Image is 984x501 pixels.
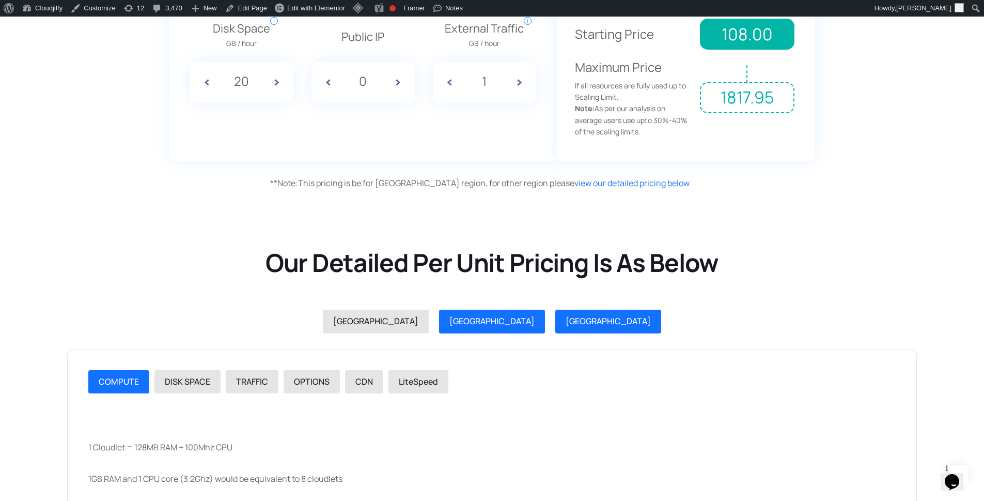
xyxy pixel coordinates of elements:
p: Starting Price [575,24,693,44]
a: view our detailed pricing below [574,177,690,189]
div: Focus keyphrase not set [389,5,396,11]
span: Note: [270,177,298,189]
span: CDN [355,376,373,387]
span: [GEOGRAPHIC_DATA] [566,315,651,327]
strong: Note: [575,103,595,113]
span: 1817.95 [700,82,794,113]
span: i [270,17,278,25]
span: COMPUTE [99,376,139,387]
span: Disk Space [213,20,270,50]
span: TRAFFIC [236,376,268,387]
span: Edit with Elementor [287,4,345,12]
span: OPTIONS [294,376,330,387]
span: External Traffic [445,20,524,50]
span: [PERSON_NAME] [896,4,951,12]
span: [GEOGRAPHIC_DATA] [333,315,418,327]
span: LiteSpeed [399,376,438,387]
p: 1 Cloudlet = 128MB RAM + 100Mhz CPU [88,441,896,454]
h2: Our Detailed Per Unit Pricing Is As Below [62,247,922,279]
p: Maximum Price [575,57,693,138]
span: 108.00 [700,19,794,50]
p: Public IP [311,28,415,46]
div: This pricing is be for [GEOGRAPHIC_DATA] region, for other region please [270,177,818,190]
iframe: chat widget [941,460,974,491]
span: DISK SPACE [165,376,210,387]
span: i [524,17,532,25]
p: 1GB RAM and 1 CPU core (3.2Ghz) would be equivalent to 8 cloudlets [88,473,896,486]
span: GB / hour [445,38,524,49]
span: If all resources are fully used up to Scaling Limit. As per our analysis on average users use upt... [575,80,693,138]
span: GB / hour [213,38,270,49]
span: [GEOGRAPHIC_DATA] [449,315,535,327]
